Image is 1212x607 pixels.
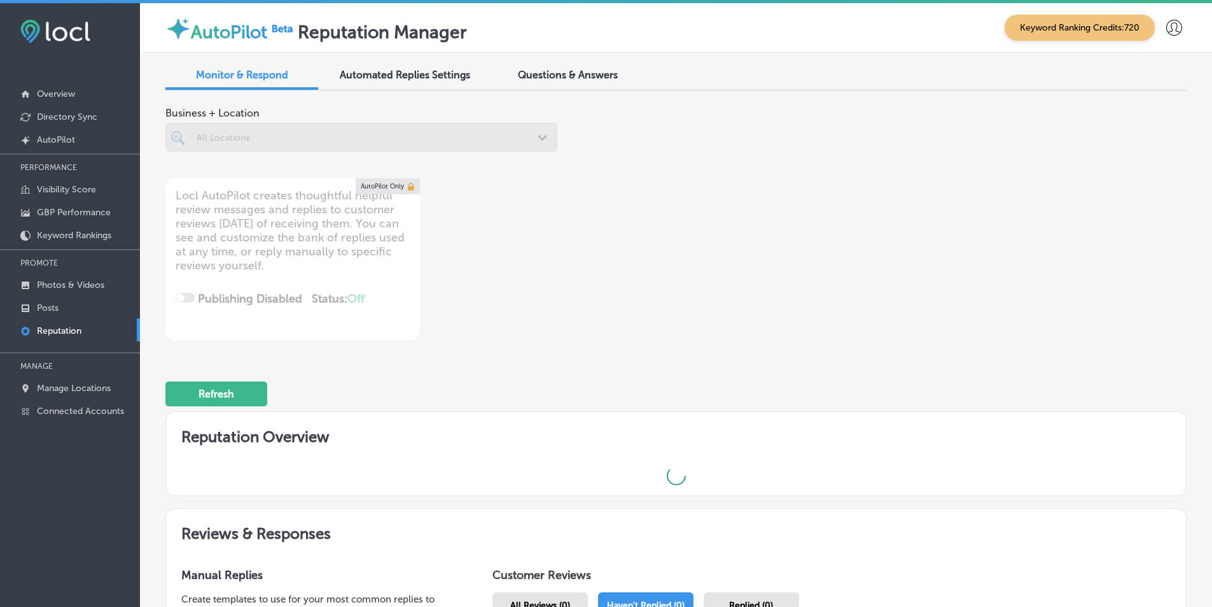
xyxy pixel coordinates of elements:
[37,111,97,122] p: Directory Sync
[37,207,111,218] p: GBP Performance
[267,22,298,35] img: Beta
[298,22,467,43] label: Reputation Manager
[166,412,1186,456] h2: Reputation Overview
[165,16,191,41] img: autopilot-icon
[166,509,1186,553] h2: Reviews & Responses
[492,568,1171,587] h1: Customer Reviews
[37,184,96,195] p: Visibility Score
[37,280,104,290] p: Photos & Videos
[191,22,267,43] label: AutoPilot
[340,69,470,81] span: Automated Replies Settings
[37,406,124,417] p: Connected Accounts
[1005,15,1155,41] span: Keyword Ranking Credits: 720
[196,69,288,81] span: Monitor & Respond
[37,325,81,336] p: Reputation
[165,107,557,119] span: Business + Location
[518,69,618,81] span: Questions & Answers
[165,382,267,406] button: Refresh
[37,89,75,99] p: Overview
[37,230,111,241] p: Keyword Rankings
[37,303,59,313] p: Posts
[181,568,452,582] h3: Manual Replies
[37,134,75,145] p: AutoPilot
[20,20,90,43] img: fda3e92497d09a02dc62c9cd864e3231.png
[37,383,111,394] p: Manage Locations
